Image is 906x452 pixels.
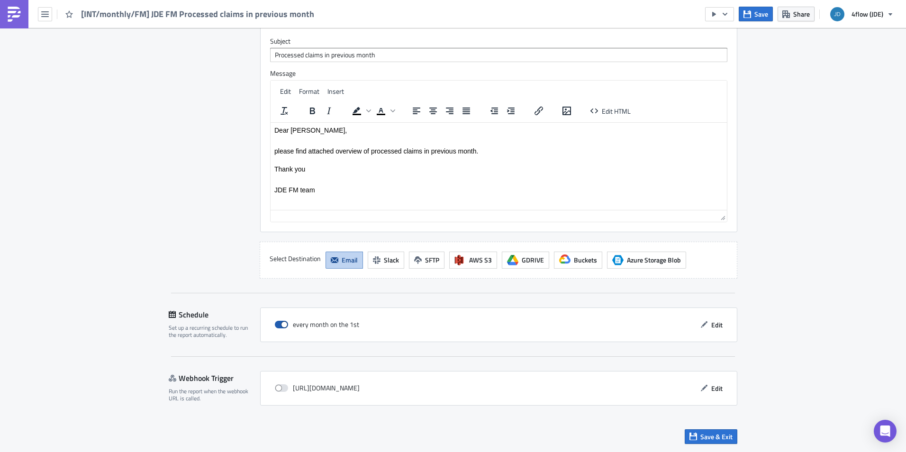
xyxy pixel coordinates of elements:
div: Set up a recurring schedule to run the report automatically. [169,324,254,339]
span: Email [342,255,358,265]
button: Slack [368,252,404,269]
button: Save & Exit [685,429,737,444]
div: every month on the 1st [275,317,359,332]
div: Schedule [169,307,260,322]
span: Format [299,86,319,96]
div: Background color [349,104,372,118]
button: Edit [696,381,727,396]
div: Webhook Trigger [169,371,260,385]
img: PushMetrics [7,7,22,22]
span: Share [793,9,810,19]
div: Run the report when the webhook URL is called. [169,388,254,402]
button: Save [739,7,773,21]
button: Insert/edit image [559,104,575,118]
button: Edit HTML [587,104,634,118]
span: Slack [384,255,399,265]
div: Text color [373,104,397,118]
span: Save [754,9,768,19]
button: Email [326,252,363,269]
div: Open Intercom Messenger [874,420,897,443]
button: Align left [408,104,425,118]
label: Select Destination [270,252,321,266]
label: Message [270,69,727,78]
button: Decrease indent [486,104,502,118]
button: Edit [696,317,727,332]
button: Share [778,7,815,21]
button: Clear formatting [276,104,292,118]
button: GDRIVE [502,252,549,269]
button: Align center [425,104,441,118]
button: SFTP [409,252,444,269]
button: Align right [442,104,458,118]
span: Edit HTML [602,106,631,116]
span: Edit [711,320,723,330]
label: Subject [270,37,727,45]
button: Buckets [554,252,602,269]
button: AWS S3 [449,252,497,269]
button: Italic [321,104,337,118]
img: Avatar [829,6,845,22]
span: Buckets [574,255,597,265]
span: [INT/monthly/FM] JDE FM Processed claims in previous month [81,9,315,19]
span: SFTP [425,255,439,265]
span: Edit [280,86,291,96]
button: 4flow (JDE) [824,4,899,25]
span: AWS S3 [469,255,492,265]
span: Azure Storage Blob [627,255,681,265]
button: Azure Storage BlobAzure Storage Blob [607,252,686,269]
span: Azure Storage Blob [612,254,624,266]
button: Increase indent [503,104,519,118]
span: 4flow (JDE) [852,9,883,19]
iframe: Rich Text Area [271,123,727,210]
span: Save & Exit [700,432,733,442]
span: Insert [327,86,344,96]
div: [URL][DOMAIN_NAME] [275,381,360,395]
button: Bold [304,104,320,118]
button: Insert/edit link [531,104,547,118]
button: Justify [458,104,474,118]
span: Edit [711,383,723,393]
div: Resize [717,210,727,222]
span: GDRIVE [522,255,544,265]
